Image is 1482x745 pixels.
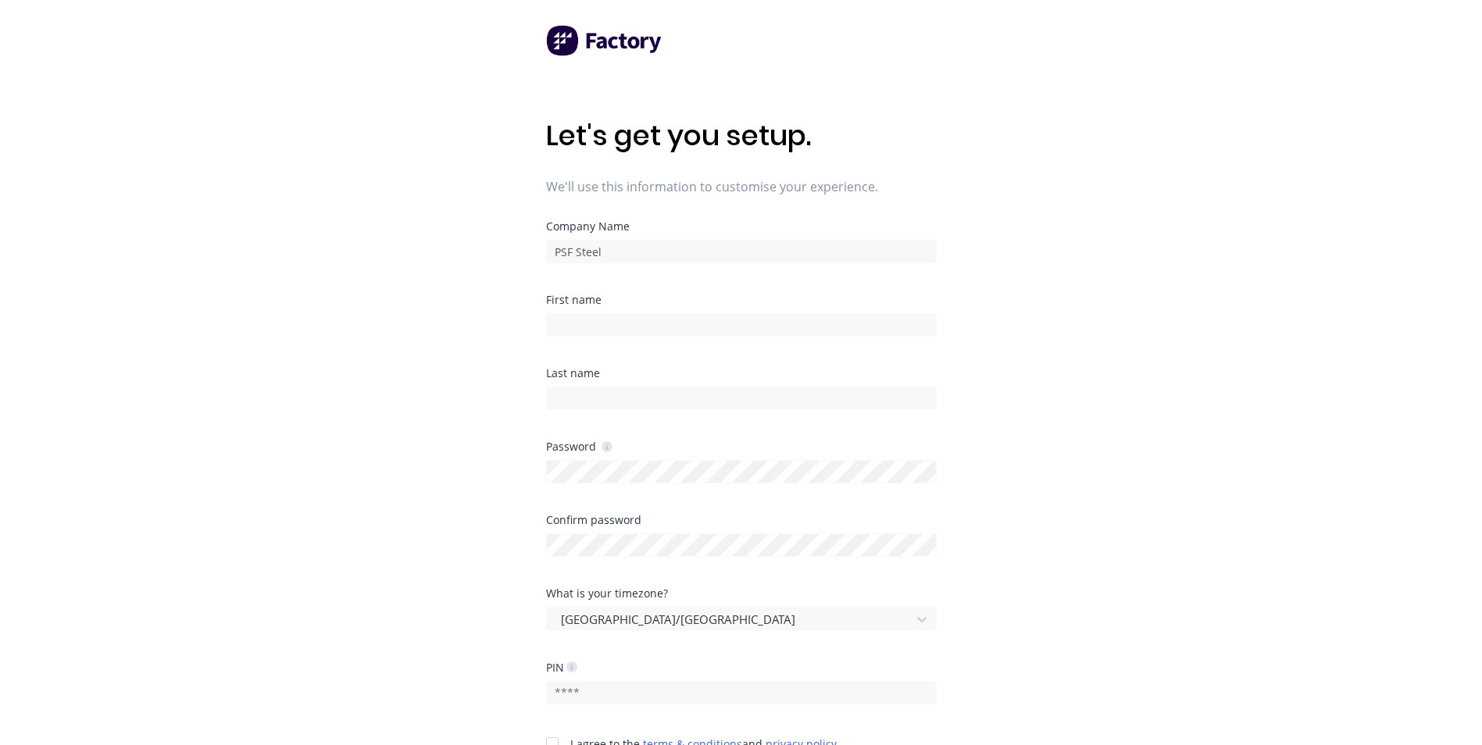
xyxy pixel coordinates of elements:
div: Password [546,439,612,454]
div: What is your timezone? [546,588,937,599]
div: First name [546,294,937,305]
div: Last name [546,368,937,379]
div: PIN [546,660,577,675]
img: Factory [546,25,663,56]
span: We'll use this information to customise your experience. [546,177,937,196]
div: Company Name [546,221,937,232]
div: Confirm password [546,515,937,526]
h1: Let's get you setup. [546,119,937,152]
